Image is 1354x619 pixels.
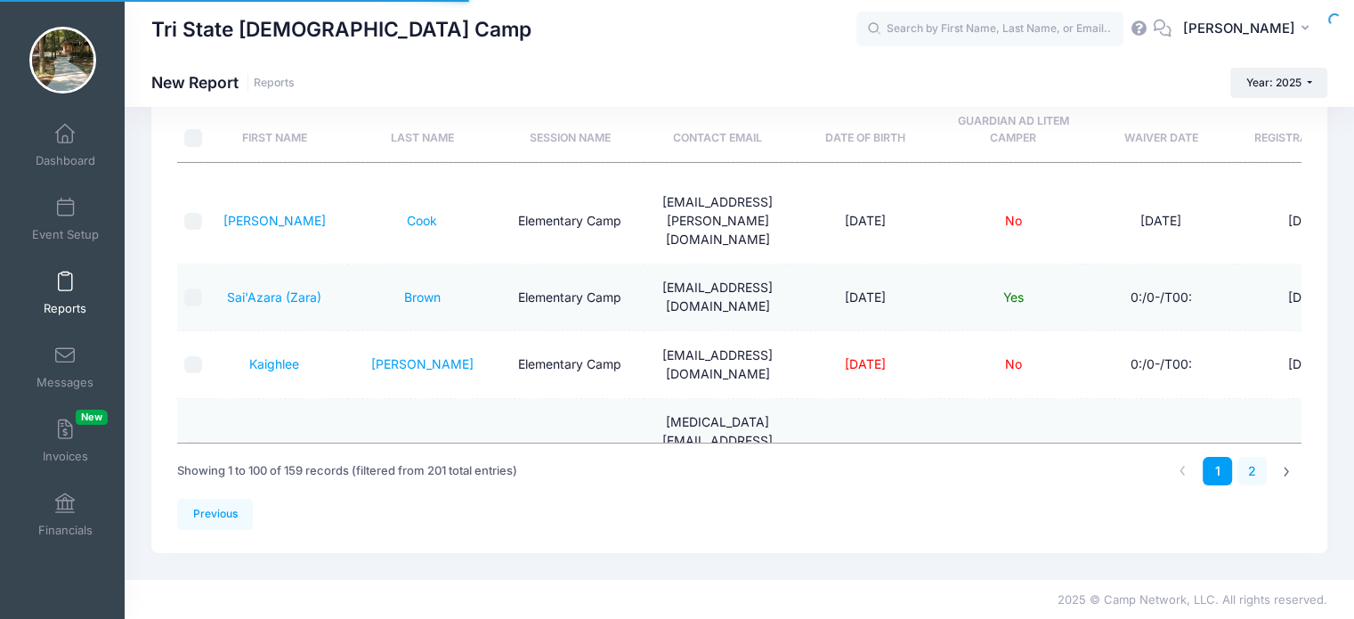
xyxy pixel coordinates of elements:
a: Reports [254,77,295,90]
span: Event Setup [32,227,99,242]
td: 0:/0-/T00: [1087,265,1235,331]
a: 2 [1237,457,1267,486]
span: [DATE] [845,289,886,305]
span: No [1005,213,1022,228]
td: Elementary Camp [496,399,644,503]
a: InvoicesNew [23,410,108,472]
td: Elementary Camp [496,265,644,331]
span: [PERSON_NAME] [1183,19,1295,38]
a: [PERSON_NAME] [371,356,474,371]
th: Last Name: activate to sort column ascending [348,99,496,162]
a: 1 [1203,457,1232,486]
a: Previous [177,499,253,529]
a: Parish [256,442,292,457]
h1: New Report [151,73,295,92]
td: [EMAIL_ADDRESS][PERSON_NAME][DOMAIN_NAME] [644,179,791,265]
a: Cook [407,213,437,228]
a: [PERSON_NAME] [223,213,326,228]
td: [EMAIL_ADDRESS][DOMAIN_NAME] [644,265,791,331]
td: Elementary Camp [496,179,644,265]
span: No [1005,442,1022,457]
span: Messages [36,375,93,390]
td: 0:/0-/T00: [1087,331,1235,398]
button: Year: 2025 [1230,68,1327,98]
h1: Tri State [DEMOGRAPHIC_DATA] Camp [151,9,531,50]
th: Contact Email: activate to sort column ascending [644,99,791,162]
span: Dashboard [36,153,95,168]
td: [EMAIL_ADDRESS][DOMAIN_NAME] [644,331,791,398]
img: Tri State Christian Camp [29,27,96,94]
th: Session Name: activate to sort column ascending [496,99,644,162]
td: 0:/0-/T00: [1087,399,1235,503]
a: Financials [23,484,108,546]
a: Brown [404,289,441,305]
a: Reports [23,262,108,324]
span: 2025 © Camp Network, LLC. All rights reserved. [1058,592,1327,607]
a: Dashboard [23,114,108,176]
td: [MEDICAL_DATA][EMAIL_ADDRESS][PERSON_NAME][DOMAIN_NAME] [644,399,791,503]
th: Guardian Ad Litem Camper: activate to sort column ascending [939,99,1087,162]
div: Showing 1 to 100 of 159 records (filtered from 201 total entries) [177,451,517,492]
span: Reports [44,301,86,316]
span: No [1005,356,1022,371]
span: Financials [38,523,93,538]
td: Elementary Camp [496,331,644,398]
span: Invoices [43,449,88,464]
span: New [76,410,108,425]
a: Sai'Azara (Zara) [227,289,321,305]
span: Yes [1003,289,1024,305]
span: Year: 2025 [1246,76,1301,89]
span: [DATE] [845,356,886,371]
a: [PERSON_NAME] [371,442,474,457]
span: [DATE] [845,213,886,228]
td: [DATE] [1087,179,1235,265]
a: Messages [23,336,108,398]
th: Date of Birth: activate to sort column ascending [791,99,939,162]
span: [DATE] [845,442,886,457]
button: [PERSON_NAME] [1172,9,1327,50]
input: Search by First Name, Last Name, or Email... [856,12,1123,47]
a: Event Setup [23,188,108,250]
th: Waiver Date: activate to sort column ascending [1087,99,1235,162]
a: Kaighlee [249,356,299,371]
th: First Name: activate to sort column ascending [200,99,348,162]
